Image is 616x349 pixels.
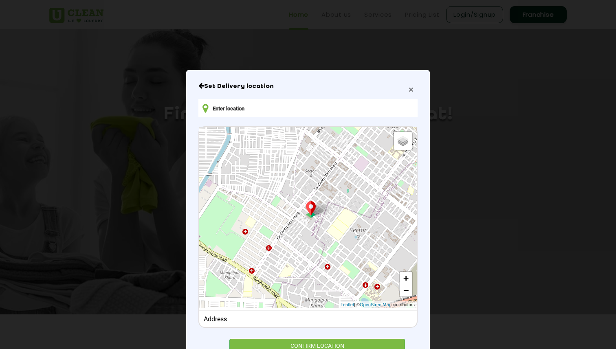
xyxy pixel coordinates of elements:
div: | © contributors [339,301,417,308]
h6: Close [198,82,418,90]
button: Close [409,85,414,94]
a: Zoom in [400,272,412,284]
a: Layers [394,132,412,150]
div: Address [204,315,413,323]
input: Enter location [198,99,418,117]
a: Leaflet [341,301,354,308]
a: Zoom out [400,284,412,296]
a: OpenStreetMap [360,301,392,308]
span: × [409,85,414,94]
